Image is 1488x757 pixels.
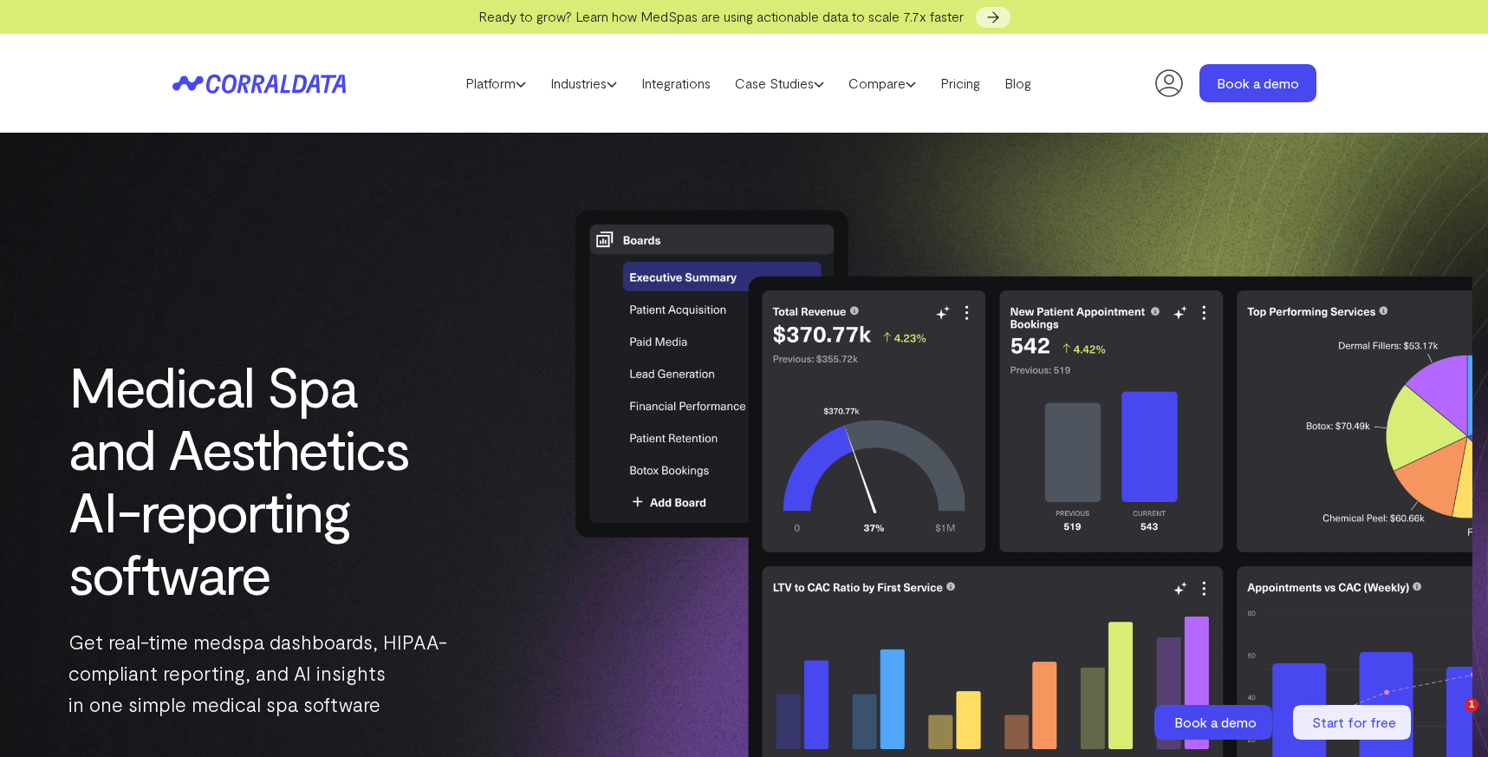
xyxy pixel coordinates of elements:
[1429,698,1471,740] iframe: Intercom live chat
[453,70,538,96] a: Platform
[928,70,992,96] a: Pricing
[68,626,448,720] p: Get real-time medspa dashboards, HIPAA-compliant reporting, and AI insights in one simple medical...
[1465,698,1478,712] span: 1
[992,70,1043,96] a: Blog
[629,70,723,96] a: Integrations
[1293,705,1414,740] a: Start for free
[723,70,836,96] a: Case Studies
[1199,64,1316,102] a: Book a demo
[538,70,629,96] a: Industries
[1312,714,1396,730] span: Start for free
[1154,705,1276,740] a: Book a demo
[68,355,448,604] h1: Medical Spa and Aesthetics AI-reporting software
[836,70,928,96] a: Compare
[478,8,964,24] span: Ready to grow? Learn how MedSpas are using actionable data to scale 7.7x faster
[1174,714,1257,730] span: Book a demo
